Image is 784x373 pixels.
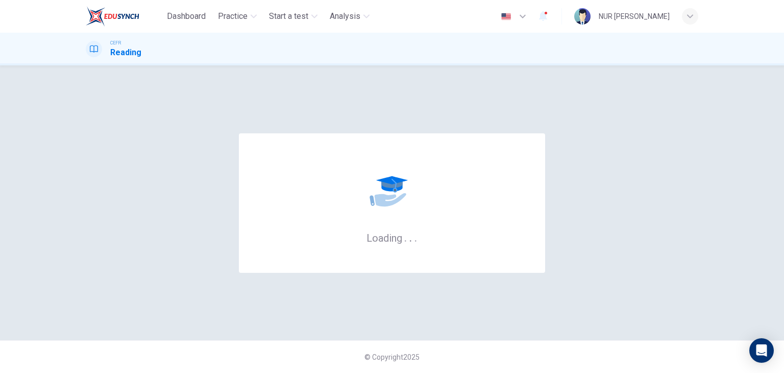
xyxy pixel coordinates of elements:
[86,6,163,27] a: EduSynch logo
[86,6,139,27] img: EduSynch logo
[404,228,407,245] h6: .
[500,13,512,20] img: en
[214,7,261,26] button: Practice
[574,8,591,25] img: Profile picture
[409,228,412,245] h6: .
[163,7,210,26] button: Dashboard
[265,7,322,26] button: Start a test
[269,10,308,22] span: Start a test
[414,228,418,245] h6: .
[110,46,141,59] h1: Reading
[218,10,248,22] span: Practice
[330,10,360,22] span: Analysis
[326,7,374,26] button: Analysis
[110,39,121,46] span: CEFR
[599,10,670,22] div: NUR [PERSON_NAME]
[749,338,774,363] div: Open Intercom Messenger
[167,10,206,22] span: Dashboard
[364,353,420,361] span: © Copyright 2025
[366,231,418,244] h6: Loading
